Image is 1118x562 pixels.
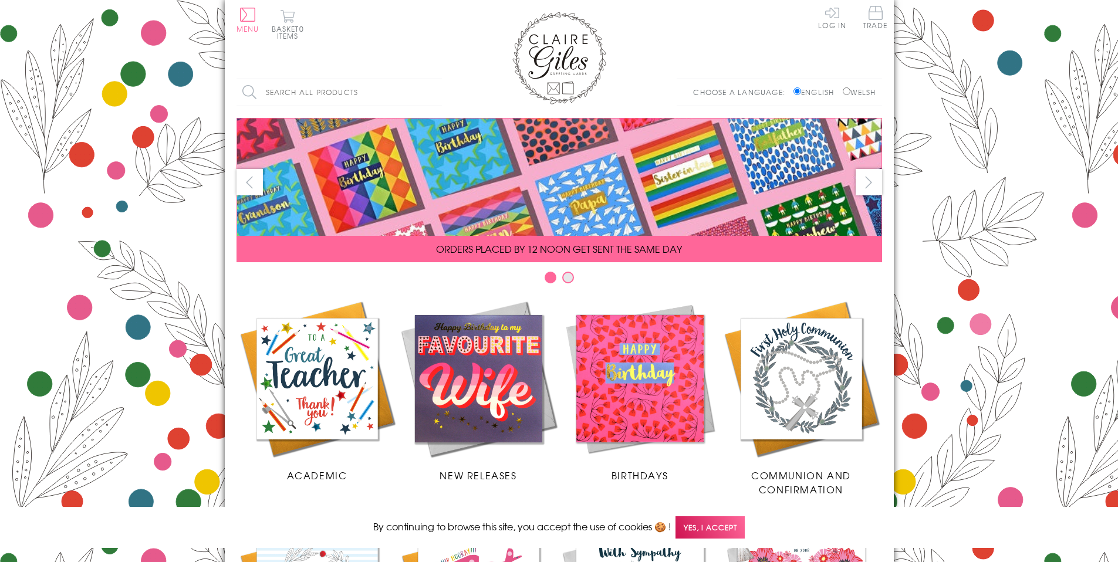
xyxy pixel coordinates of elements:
[818,6,846,29] a: Log In
[843,87,876,97] label: Welsh
[721,298,882,496] a: Communion and Confirmation
[436,242,682,256] span: ORDERS PLACED BY 12 NOON GET SENT THE SAME DAY
[863,6,888,29] span: Trade
[398,298,559,482] a: New Releases
[440,468,516,482] span: New Releases
[751,468,851,496] span: Communion and Confirmation
[856,169,882,195] button: next
[562,272,574,283] button: Carousel Page 2
[793,87,801,95] input: English
[287,468,347,482] span: Academic
[237,79,442,106] input: Search all products
[843,87,850,95] input: Welsh
[237,23,259,34] span: Menu
[237,298,398,482] a: Academic
[793,87,840,97] label: English
[693,87,791,97] p: Choose a language:
[545,272,556,283] button: Carousel Page 1 (Current Slide)
[675,516,745,539] span: Yes, I accept
[612,468,668,482] span: Birthdays
[430,79,442,106] input: Search
[559,298,721,482] a: Birthdays
[863,6,888,31] a: Trade
[237,169,263,195] button: prev
[512,12,606,104] img: Claire Giles Greetings Cards
[237,271,882,289] div: Carousel Pagination
[272,9,304,39] button: Basket0 items
[237,8,259,32] button: Menu
[277,23,304,41] span: 0 items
